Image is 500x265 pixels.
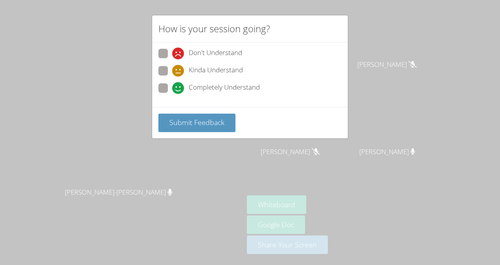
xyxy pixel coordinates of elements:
[189,48,242,59] span: Don't Understand
[189,82,260,94] span: Completely Understand
[169,118,224,127] span: Submit Feedback
[158,114,235,132] button: Submit Feedback
[189,65,243,77] span: Kinda Understand
[158,22,270,36] h2: How is your session going?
